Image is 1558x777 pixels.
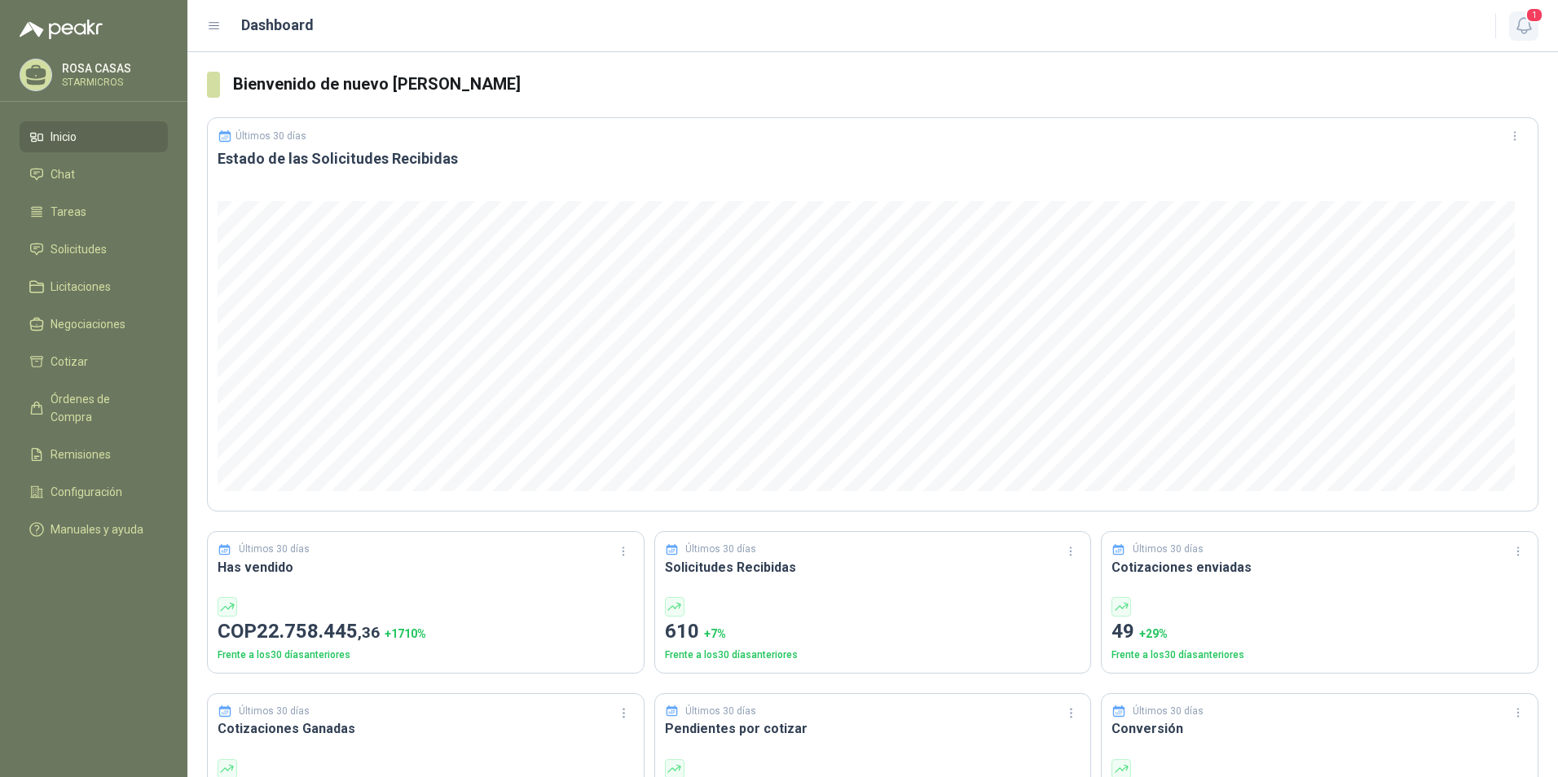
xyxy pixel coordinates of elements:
[20,476,168,507] a: Configuración
[20,514,168,545] a: Manuales y ayuda
[20,20,103,39] img: Logo peakr
[685,542,756,557] p: Últimos 30 días
[51,278,111,296] span: Licitaciones
[20,159,168,190] a: Chat
[51,390,152,426] span: Órdenes de Compra
[20,271,168,302] a: Licitaciones
[1133,542,1204,557] p: Últimos 30 días
[239,704,310,719] p: Últimos 30 días
[51,315,125,333] span: Negociaciones
[233,72,1538,97] h3: Bienvenido de nuevo [PERSON_NAME]
[358,623,380,642] span: ,36
[1111,647,1528,663] p: Frente a los 30 días anteriores
[257,620,380,643] span: 22.758.445
[1111,718,1528,739] h3: Conversión
[665,647,1081,663] p: Frente a los 30 días anteriores
[704,627,726,640] span: + 7 %
[20,121,168,152] a: Inicio
[51,353,88,371] span: Cotizar
[1139,627,1168,640] span: + 29 %
[665,617,1081,647] p: 610
[62,77,164,87] p: STARMICROS
[218,718,634,739] h3: Cotizaciones Ganadas
[51,203,86,221] span: Tareas
[20,384,168,432] a: Órdenes de Compra
[218,557,634,577] h3: Has vendido
[51,520,143,538] span: Manuales y ayuda
[20,346,168,377] a: Cotizar
[239,542,310,557] p: Últimos 30 días
[51,240,107,258] span: Solicitudes
[218,149,1528,169] h3: Estado de las Solicitudes Recibidas
[20,196,168,227] a: Tareas
[20,439,168,470] a: Remisiones
[665,557,1081,577] h3: Solicitudes Recibidas
[1111,557,1528,577] h3: Cotizaciones enviadas
[665,718,1081,739] h3: Pendientes por cotizar
[20,234,168,265] a: Solicitudes
[20,309,168,340] a: Negociaciones
[235,130,306,142] p: Últimos 30 días
[51,446,111,463] span: Remisiones
[241,14,314,37] h1: Dashboard
[685,704,756,719] p: Últimos 30 días
[385,627,426,640] span: + 1710 %
[1111,617,1528,647] p: 49
[218,647,634,663] p: Frente a los 30 días anteriores
[1525,7,1543,23] span: 1
[62,63,164,74] p: ROSA CASAS
[218,617,634,647] p: COP
[1133,704,1204,719] p: Últimos 30 días
[51,165,75,183] span: Chat
[51,128,77,146] span: Inicio
[51,483,122,501] span: Configuración
[1509,11,1538,41] button: 1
